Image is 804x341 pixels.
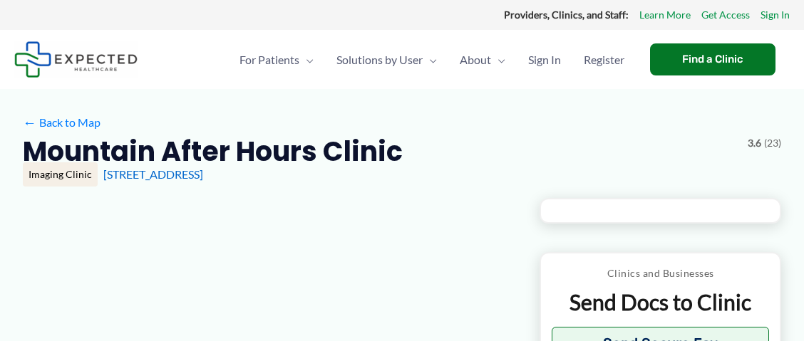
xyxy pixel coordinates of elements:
[528,35,561,85] span: Sign In
[504,9,629,21] strong: Providers, Clinics, and Staff:
[460,35,491,85] span: About
[423,35,437,85] span: Menu Toggle
[639,6,691,24] a: Learn More
[23,134,403,169] h2: Mountain After Hours Clinic
[764,134,781,152] span: (23)
[761,6,790,24] a: Sign In
[584,35,624,85] span: Register
[517,35,572,85] a: Sign In
[748,134,761,152] span: 3.6
[14,41,138,78] img: Expected Healthcare Logo - side, dark font, small
[650,43,775,75] a: Find a Clinic
[228,35,325,85] a: For PatientsMenu Toggle
[325,35,448,85] a: Solutions by UserMenu Toggle
[572,35,636,85] a: Register
[701,6,750,24] a: Get Access
[239,35,299,85] span: For Patients
[228,35,636,85] nav: Primary Site Navigation
[23,112,100,133] a: ←Back to Map
[448,35,517,85] a: AboutMenu Toggle
[103,167,203,181] a: [STREET_ADDRESS]
[336,35,423,85] span: Solutions by User
[23,115,36,129] span: ←
[491,35,505,85] span: Menu Toggle
[299,35,314,85] span: Menu Toggle
[552,264,769,283] p: Clinics and Businesses
[23,162,98,187] div: Imaging Clinic
[552,288,769,316] p: Send Docs to Clinic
